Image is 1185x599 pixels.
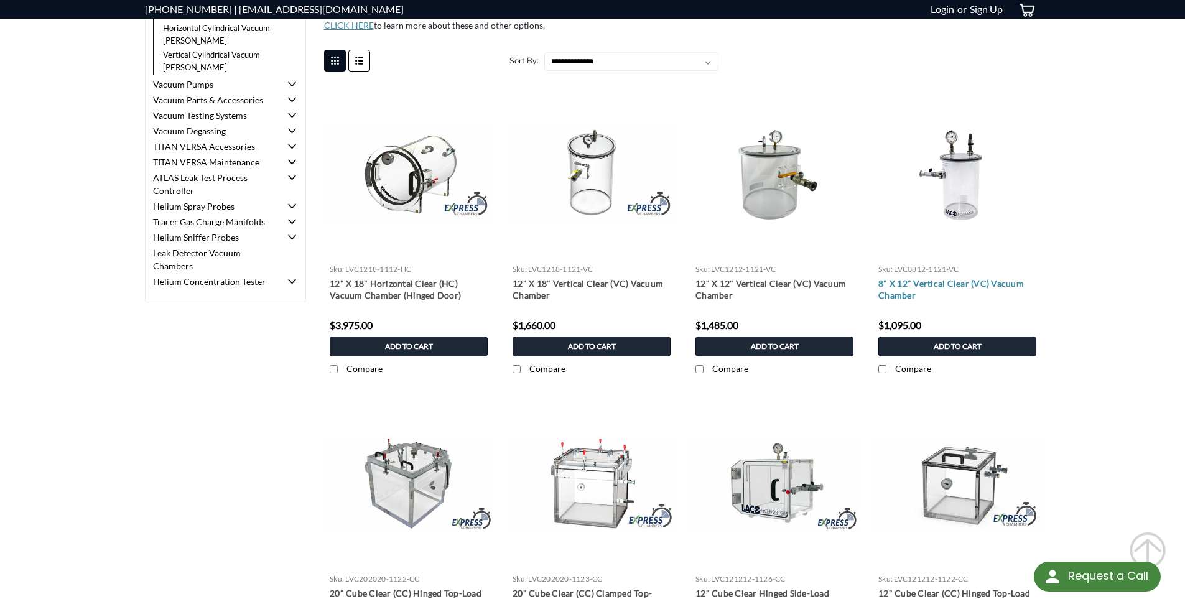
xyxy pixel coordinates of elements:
[146,170,282,198] a: ATLAS Leak Test Process Controller
[348,50,370,72] a: Toggle List View
[695,264,710,274] span: sku:
[513,264,593,274] a: sku: LVC1218-1121-VC
[894,574,968,583] span: LVC121212-1122-CC
[1043,567,1062,587] img: round button
[324,50,346,72] a: Toggle Grid View
[878,264,893,274] span: sku:
[146,198,282,214] a: Helium Spray Probes
[1068,562,1148,590] div: Request a Call
[146,230,282,245] a: Helium Sniffer Probes
[330,264,344,274] span: sku:
[695,319,738,331] span: $1,485.00
[878,319,921,331] span: $1,095.00
[695,574,710,583] span: sku:
[345,264,411,274] span: LVC1218-1112-HC
[146,154,282,170] a: TITAN VERSA Maintenance
[1129,532,1166,569] div: Scroll Back to Top
[146,274,282,289] a: Helium Concentration Tester
[1129,532,1166,569] svg: submit
[330,365,338,373] input: Compare
[513,574,527,583] span: sku:
[513,337,671,356] a: Add to Cart
[146,108,282,123] a: Vacuum Testing Systems
[146,139,282,154] a: TITAN VERSA Accessories
[1034,562,1161,592] div: Request a Call
[346,363,383,374] span: Compare
[711,574,785,583] span: LVC121212-1126-CC
[695,264,776,274] a: sku: LVC1212-1121-VC
[695,365,704,373] input: Compare
[751,342,799,351] span: Add to Cart
[146,123,282,139] a: Vacuum Degassing
[330,319,373,331] span: $3,975.00
[878,337,1036,356] a: Add to Cart
[568,342,616,351] span: Add to Cart
[513,574,603,583] a: sku: LVC202020-1123-CC
[330,574,344,583] span: sku:
[878,365,886,373] input: Compare
[330,277,488,301] a: 12" X 18" Horizontal Clear (HC) Vacuum Chamber (Hinged Door)
[934,342,982,351] span: Add to Cart
[330,337,488,356] a: Add to Cart
[695,574,786,583] a: sku: LVC121212-1126-CC
[695,277,853,301] a: 12" X 12" Vertical Clear (VC) Vacuum Chamber
[503,52,539,70] label: Sort By:
[146,92,282,108] a: Vacuum Parts & Accessories
[878,574,969,583] a: sku: LVC121212-1122-CC
[878,574,893,583] span: sku:
[878,264,959,274] a: sku: LVC0812-1121-VC
[954,3,967,15] span: or
[153,21,289,48] a: Horizontal Cylindrical Vacuum [PERSON_NAME]
[695,337,853,356] a: Add to Cart
[506,437,677,532] img: 20" Cube Clear Clamped Top-Load Vacuum Chamber
[528,264,593,274] span: LVC1218-1121-VC
[330,264,411,274] a: sku: LVC1218-1112-HC
[529,363,565,374] span: Compare
[895,363,931,374] span: Compare
[385,342,433,351] span: Add to Cart
[1009,1,1041,19] a: cart-preview-dropdown
[513,365,521,373] input: Compare
[894,264,959,274] span: LVC0812-1121-VC
[513,277,671,301] a: 12" X 18" Vertical Clear (VC) Vacuum Chamber
[513,319,555,331] span: $1,660.00
[146,245,282,274] a: Leak Detector Vacuum Chambers
[711,264,776,274] span: LVC1212-1121-VC
[513,264,527,274] span: sku:
[330,574,420,583] a: sku: LVC202020-1122-CC
[146,214,282,230] a: Tracer Gas Charge Manifolds
[345,574,419,583] span: LVC202020-1122-CC
[153,48,289,75] a: Vertical Cylindrical Vacuum [PERSON_NAME]
[712,363,748,374] span: Compare
[528,574,602,583] span: LVC202020-1123-CC
[878,277,1036,301] a: 8" X 12" Vertical Clear (VC) Vacuum Chamber
[324,20,374,30] a: CLICK HERE
[146,77,282,92] a: Vacuum Pumps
